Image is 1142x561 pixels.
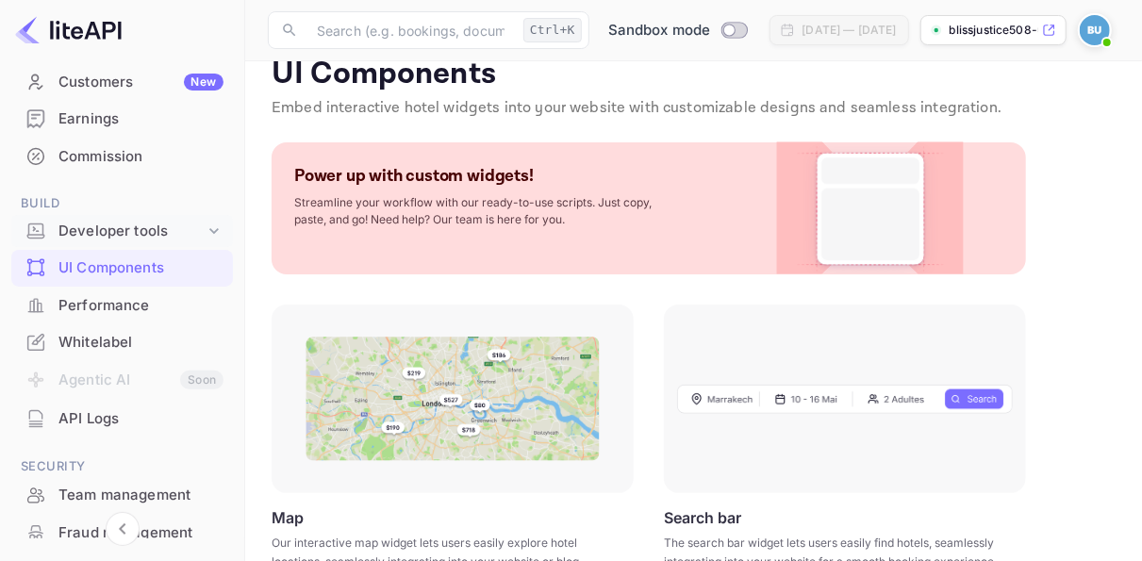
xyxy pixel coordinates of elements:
[11,515,233,550] a: Fraud management
[11,477,233,514] div: Team management
[608,20,711,41] span: Sandbox mode
[11,193,233,214] span: Build
[601,20,754,41] div: Switch to Production mode
[184,74,223,91] div: New
[11,64,233,99] a: CustomersNew
[11,215,233,248] div: Developer tools
[11,324,233,361] div: Whitelabel
[11,401,233,436] a: API Logs
[58,146,223,168] div: Commission
[11,515,233,552] div: Fraud management
[272,97,1116,120] p: Embed interactive hotel widgets into your website with customizable designs and seamless integrat...
[58,485,223,506] div: Team management
[677,384,1013,414] img: Search Frame
[58,257,223,279] div: UI Components
[58,408,223,430] div: API Logs
[306,337,600,461] img: Map Frame
[1080,15,1110,45] img: Blissjustice508 User
[11,401,233,437] div: API Logs
[950,22,1038,39] p: blissjustice508-user-c...
[523,18,582,42] div: Ctrl+K
[11,288,233,322] a: Performance
[11,250,233,287] div: UI Components
[11,64,233,101] div: CustomersNew
[294,194,671,228] p: Streamline your workflow with our ready-to-use scripts. Just copy, paste, and go! Need help? Our ...
[11,288,233,324] div: Performance
[11,324,233,359] a: Whitelabel
[664,508,741,526] p: Search bar
[272,56,1116,93] p: UI Components
[294,165,534,187] p: Power up with custom widgets!
[11,101,233,136] a: Earnings
[11,250,233,285] a: UI Components
[58,295,223,317] div: Performance
[11,477,233,512] a: Team management
[11,139,233,175] div: Commission
[15,15,122,45] img: LiteAPI logo
[11,101,233,138] div: Earnings
[306,11,516,49] input: Search (e.g. bookings, documentation)
[58,72,223,93] div: Customers
[794,142,947,274] img: Custom Widget PNG
[58,221,205,242] div: Developer tools
[11,456,233,477] span: Security
[106,512,140,546] button: Collapse navigation
[272,508,304,526] p: Map
[11,139,233,173] a: Commission
[803,22,897,39] div: [DATE] — [DATE]
[58,108,223,130] div: Earnings
[58,332,223,354] div: Whitelabel
[58,522,223,544] div: Fraud management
